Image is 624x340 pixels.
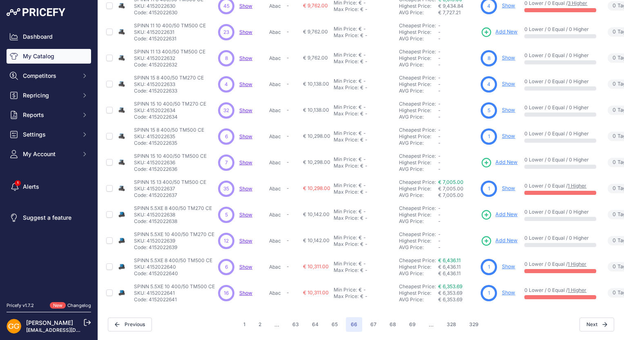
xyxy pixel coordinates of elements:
a: Add New [481,26,517,38]
div: Highest Price: [399,107,438,114]
p: Code: 4152022634 [134,114,206,120]
span: 5 [488,107,490,114]
span: Show [239,133,252,139]
span: - [438,75,441,81]
a: Add New [481,209,517,221]
span: Add New [495,237,517,245]
a: Cheapest Price: [399,153,436,159]
p: 0 Lower / 0 Equal / 0 Higher [524,209,596,215]
div: - [363,189,368,195]
span: - [438,166,441,172]
p: Abac [269,238,283,244]
img: Pricefy Logo [7,8,65,16]
a: Cheapest Price: [399,127,436,133]
div: Highest Price: [399,55,438,62]
div: Max Price: [334,32,359,39]
p: 0 Lower / 0 Equal / 0 Higher [524,157,596,163]
p: Code: 4152022632 [134,62,205,68]
p: SKU: 4152022632 [134,55,205,62]
span: 0 [613,28,616,36]
span: - [438,133,441,139]
a: € 7,005.00 [438,179,464,185]
div: - [362,156,366,163]
button: Go to page 69 [404,317,421,332]
a: Cheapest Price: [399,257,436,263]
span: My Account [23,150,76,158]
div: Highest Price: [399,159,438,166]
button: Go to page 63 [287,317,304,332]
a: Show [502,2,515,9]
span: € 10,298.00 [303,133,330,139]
span: - [438,49,441,55]
a: Show [239,55,252,61]
div: Max Price: [334,189,359,195]
span: - [287,133,289,139]
div: € [360,58,363,65]
p: 0 Lower / 0 Equal / 0 Higher [524,26,596,33]
span: Show [239,81,252,87]
p: Code: 4152022637 [134,192,206,199]
span: - [438,205,441,211]
a: Show [502,81,515,87]
a: Cheapest Price: [399,179,436,185]
span: - [438,127,441,133]
a: Show [239,29,252,35]
span: - [438,55,441,61]
p: Abac [269,159,283,166]
div: Highest Price: [399,133,438,140]
div: Max Price: [334,58,359,65]
a: Cheapest Price: [399,49,436,55]
a: Cheapest Price: [399,205,436,211]
div: AVG Price: [399,114,438,120]
p: SPINN 15 10 400/50 TM500 CE [134,153,207,159]
div: € [360,215,363,221]
span: 1 [488,185,490,192]
span: € 7,005.00 [438,185,464,192]
span: 0 [613,159,616,166]
div: AVG Price: [399,218,438,225]
div: - [363,84,368,91]
a: [EMAIL_ADDRESS][DOMAIN_NAME] [26,327,111,333]
span: € 9,762.00 [303,29,328,35]
p: Abac [269,81,283,88]
p: SPINN 5.5XE 8 400/50 TM270 CE [134,205,212,212]
span: € 10,142.00 [303,237,330,243]
div: Max Price: [334,137,359,143]
span: Show [239,238,252,244]
button: Go to page 329 [464,317,484,332]
a: Show [502,263,515,269]
span: 0 [613,211,616,219]
span: - [287,211,289,217]
span: Show [239,264,252,270]
button: Reports [7,108,91,122]
a: Show [502,133,515,139]
p: SPINN 15 8 400/50 TM500 CE [134,127,204,133]
div: AVG Price: [399,166,438,172]
button: Go to page 67 [365,317,381,332]
div: € [359,130,362,137]
div: Min Price: [334,234,357,241]
span: - [287,2,289,9]
p: Code: 4152022639 [134,244,214,251]
span: 8 [488,55,490,62]
div: € [359,182,362,189]
div: - [362,104,366,110]
span: Add New [495,211,517,219]
p: Code: 4152022635 [134,140,204,146]
span: 0 [613,106,616,114]
span: - [438,231,441,237]
p: Code: 4152022633 [134,88,204,94]
div: Min Price: [334,52,357,58]
span: - [438,35,441,42]
button: Go to page 65 [327,317,343,332]
div: € [359,104,362,110]
a: Show [239,290,252,296]
div: Max Price: [334,215,359,221]
a: Show [502,55,515,61]
div: Max Price: [334,6,359,13]
div: Min Price: [334,130,357,137]
a: Show [502,107,515,113]
div: € 7,005.00 [438,192,477,199]
a: Show [239,3,252,9]
span: 0 [613,54,616,62]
